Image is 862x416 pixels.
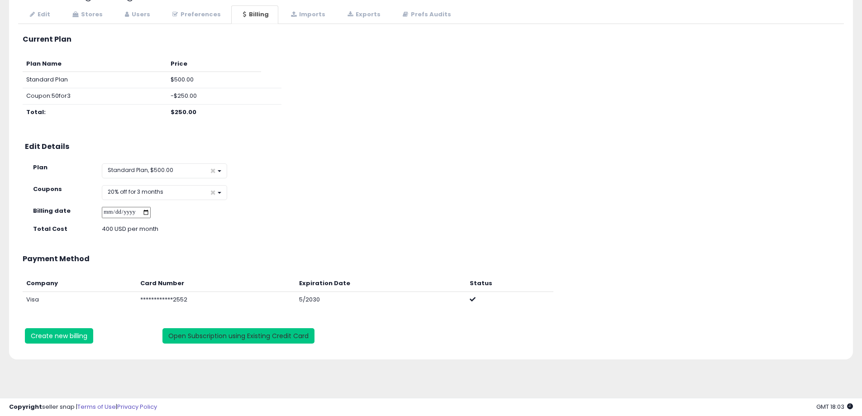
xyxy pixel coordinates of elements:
td: Standard Plan [23,72,167,88]
b: Total: [26,108,46,116]
a: Preferences [161,5,230,24]
b: $250.00 [171,108,196,116]
a: Users [113,5,160,24]
strong: Total Cost [33,225,67,233]
div: 400 USD per month [95,225,301,234]
h3: Payment Method [23,255,839,263]
span: × [210,188,216,197]
button: Open Subscription using Existing Credit Card [162,328,314,344]
button: Standard Plan, $500.00 × [102,163,227,178]
a: Prefs Audits [391,5,461,24]
div: seller snap | | [9,403,157,411]
th: Status [466,276,553,292]
th: Company [23,276,137,292]
a: Edit [18,5,60,24]
h3: Edit Details [25,143,837,151]
td: Coupon: 50for3 [23,88,167,105]
a: Stores [61,5,112,24]
button: 20% off for 3 months × [102,185,227,200]
span: × [210,166,216,176]
th: Card Number [137,276,295,292]
strong: Plan [33,163,48,172]
a: Privacy Policy [117,402,157,411]
span: 2025-10-7 18:03 GMT [816,402,853,411]
a: Imports [279,5,335,24]
td: 5/2030 [295,292,466,307]
td: $500.00 [167,72,261,88]
strong: Coupons [33,185,62,193]
h3: Current Plan [23,35,839,43]
th: Expiration Date [295,276,466,292]
a: Terms of Use [77,402,116,411]
strong: Copyright [9,402,42,411]
th: Price [167,56,261,72]
a: Billing [231,5,278,24]
span: Standard Plan, $500.00 [108,166,173,174]
button: Create new billing [25,328,93,344]
a: Exports [336,5,390,24]
td: Visa [23,292,137,307]
span: 20% off for 3 months [108,188,163,196]
strong: Billing date [33,206,71,215]
th: Plan Name [23,56,167,72]
td: -$250.00 [167,88,261,105]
